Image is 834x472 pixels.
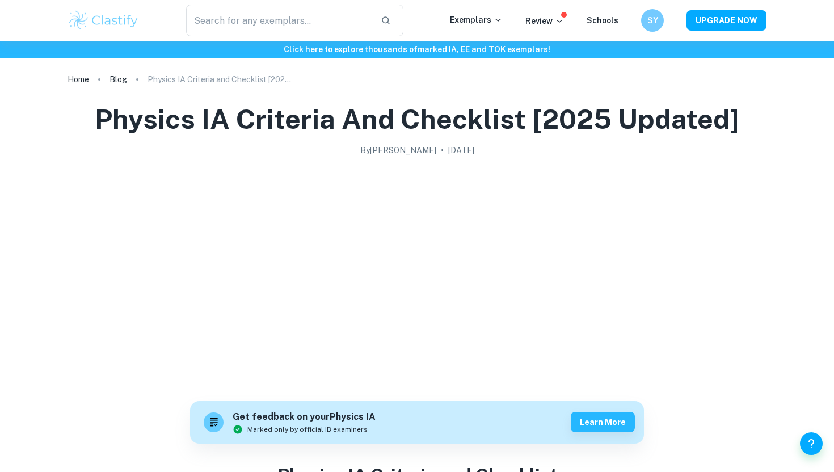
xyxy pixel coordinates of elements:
[95,101,739,137] h1: Physics IA Criteria and Checklist [2025 updated]
[450,14,503,26] p: Exemplars
[190,161,644,388] img: Physics IA Criteria and Checklist [2025 updated] cover image
[525,15,564,27] p: Review
[247,424,368,435] span: Marked only by official IB examiners
[2,43,832,56] h6: Click here to explore thousands of marked IA, EE and TOK exemplars !
[148,73,295,86] p: Physics IA Criteria and Checklist [2025 updated]
[571,412,635,432] button: Learn more
[441,144,444,157] p: •
[233,410,376,424] h6: Get feedback on your Physics IA
[68,9,140,32] img: Clastify logo
[186,5,372,36] input: Search for any exemplars...
[646,14,659,27] h6: SY
[587,16,618,25] a: Schools
[190,401,644,444] a: Get feedback on yourPhysics IAMarked only by official IB examinersLearn more
[68,71,89,87] a: Home
[800,432,823,455] button: Help and Feedback
[360,144,436,157] h2: By [PERSON_NAME]
[641,9,664,32] button: SY
[448,144,474,157] h2: [DATE]
[109,71,127,87] a: Blog
[686,10,766,31] button: UPGRADE NOW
